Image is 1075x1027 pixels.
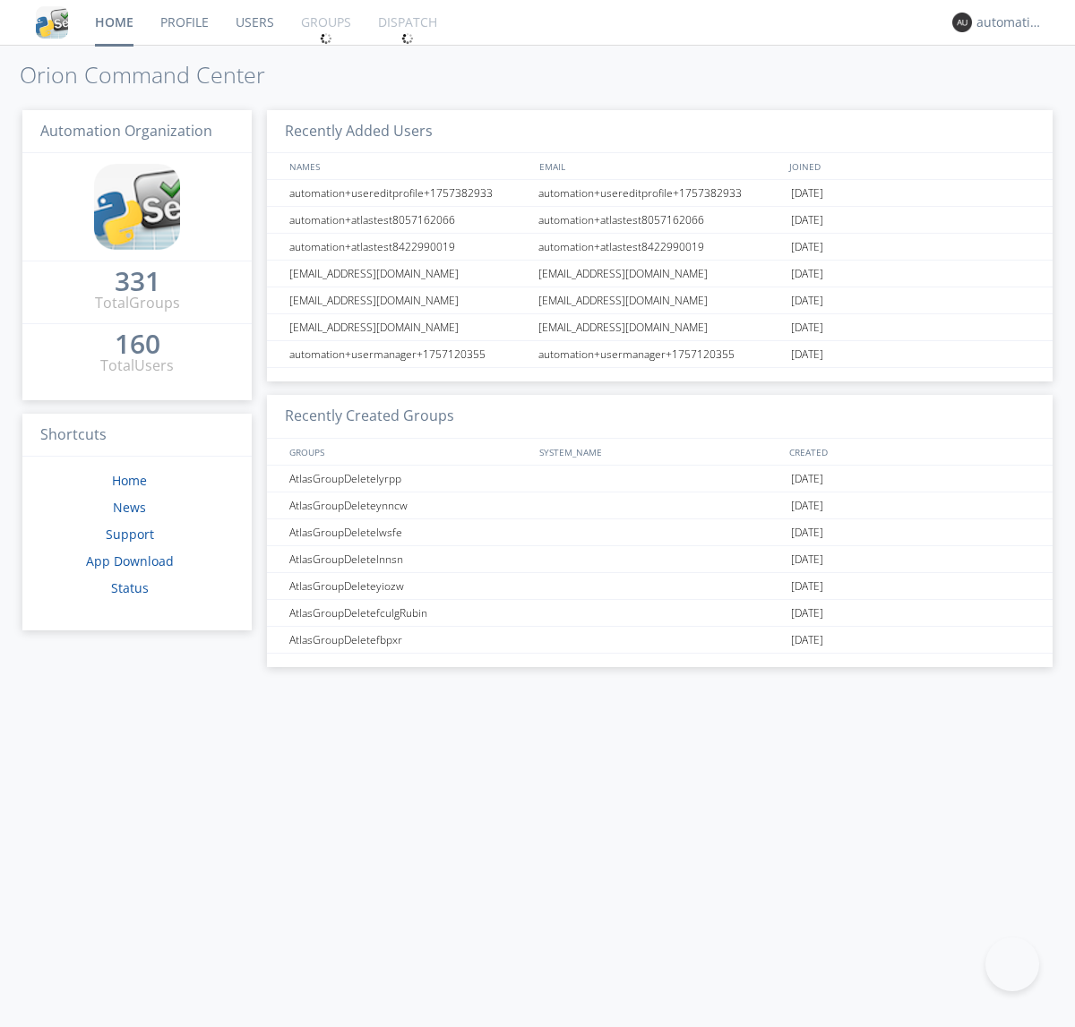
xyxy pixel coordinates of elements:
span: [DATE] [791,180,823,207]
div: AtlasGroupDeletelyrpp [285,466,533,492]
div: automation+usermanager+1757120355 [285,341,533,367]
span: [DATE] [791,573,823,600]
div: automation+usereditprofile+1757382933 [285,180,533,206]
div: 331 [115,272,160,290]
span: [DATE] [791,314,823,341]
a: AtlasGroupDeletefbpxr[DATE] [267,627,1053,654]
span: [DATE] [791,627,823,654]
a: 160 [115,335,160,355]
span: [DATE] [791,519,823,546]
div: [EMAIL_ADDRESS][DOMAIN_NAME] [285,287,533,313]
div: automation+atlastest8422990019 [285,234,533,260]
div: JOINED [785,153,1036,179]
div: AtlasGroupDeletefbpxr [285,627,533,653]
a: [EMAIL_ADDRESS][DOMAIN_NAME][EMAIL_ADDRESS][DOMAIN_NAME][DATE] [267,261,1053,287]
div: AtlasGroupDeletelnnsn [285,546,533,572]
a: AtlasGroupDeletelnnsn[DATE] [267,546,1053,573]
img: cddb5a64eb264b2086981ab96f4c1ba7 [36,6,68,39]
a: AtlasGroupDeleteyiozw[DATE] [267,573,1053,600]
img: cddb5a64eb264b2086981ab96f4c1ba7 [94,164,180,250]
a: automation+usermanager+1757120355automation+usermanager+1757120355[DATE] [267,341,1053,368]
div: Total Users [100,355,174,376]
a: automation+usereditprofile+1757382933automation+usereditprofile+1757382933[DATE] [267,180,1053,207]
a: AtlasGroupDeletefculgRubin[DATE] [267,600,1053,627]
div: [EMAIL_ADDRESS][DOMAIN_NAME] [285,261,533,287]
div: Total Groups [95,293,180,313]
div: SYSTEM_NAME [535,439,785,465]
div: automation+atlastest8057162066 [534,207,787,233]
a: Support [106,526,154,543]
h3: Shortcuts [22,414,252,458]
span: [DATE] [791,207,823,234]
div: [EMAIL_ADDRESS][DOMAIN_NAME] [534,314,787,340]
a: [EMAIL_ADDRESS][DOMAIN_NAME][EMAIL_ADDRESS][DOMAIN_NAME][DATE] [267,287,1053,314]
img: spin.svg [401,32,414,45]
div: automation+atlas0033 [976,13,1044,31]
div: AtlasGroupDeleteyiozw [285,573,533,599]
span: [DATE] [791,341,823,368]
a: Home [112,472,147,489]
div: GROUPS [285,439,530,465]
h3: Recently Created Groups [267,395,1053,439]
div: [EMAIL_ADDRESS][DOMAIN_NAME] [534,261,787,287]
div: EMAIL [535,153,785,179]
div: AtlasGroupDeletelwsfe [285,519,533,545]
div: NAMES [285,153,530,179]
span: [DATE] [791,234,823,261]
a: AtlasGroupDeletelyrpp[DATE] [267,466,1053,492]
a: [EMAIL_ADDRESS][DOMAIN_NAME][EMAIL_ADDRESS][DOMAIN_NAME][DATE] [267,314,1053,341]
a: News [113,499,146,516]
span: [DATE] [791,492,823,519]
a: AtlasGroupDeleteynncw[DATE] [267,492,1053,519]
a: automation+atlastest8057162066automation+atlastest8057162066[DATE] [267,207,1053,234]
div: automation+atlastest8057162066 [285,207,533,233]
div: 160 [115,335,160,353]
span: [DATE] [791,466,823,492]
div: automation+atlastest8422990019 [534,234,787,260]
img: spin.svg [320,32,332,45]
div: [EMAIL_ADDRESS][DOMAIN_NAME] [285,314,533,340]
span: [DATE] [791,546,823,573]
span: [DATE] [791,261,823,287]
a: automation+atlastest8422990019automation+atlastest8422990019[DATE] [267,234,1053,261]
div: AtlasGroupDeletefculgRubin [285,600,533,626]
a: Status [111,579,149,596]
div: AtlasGroupDeleteynncw [285,492,533,518]
a: AtlasGroupDeletelwsfe[DATE] [267,519,1053,546]
iframe: Toggle Customer Support [985,937,1039,991]
span: [DATE] [791,600,823,627]
div: automation+usermanager+1757120355 [534,341,787,367]
span: Automation Organization [40,121,212,141]
h3: Recently Added Users [267,110,1053,154]
div: automation+usereditprofile+1757382933 [534,180,787,206]
img: 373638.png [952,13,972,32]
a: App Download [86,552,174,569]
span: [DATE] [791,287,823,314]
div: CREATED [785,439,1036,465]
a: 331 [115,272,160,293]
div: [EMAIL_ADDRESS][DOMAIN_NAME] [534,287,787,313]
